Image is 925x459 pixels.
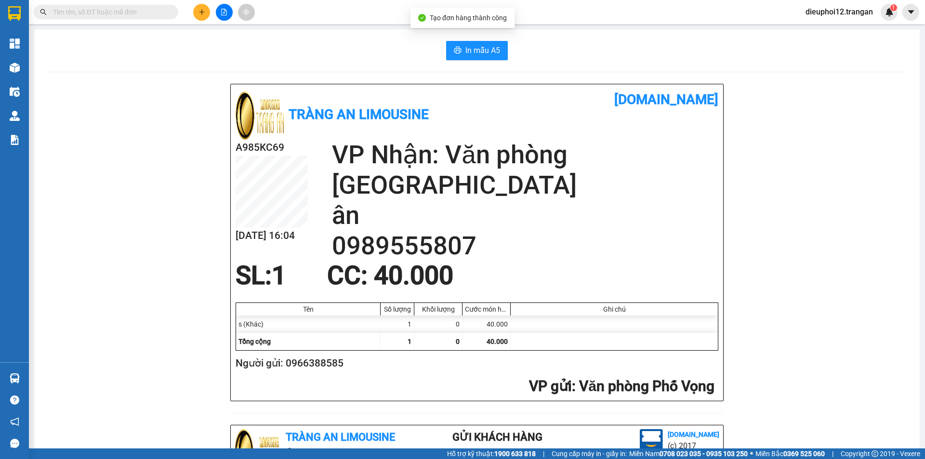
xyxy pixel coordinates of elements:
button: caret-down [902,4,919,21]
h2: ân [332,200,718,231]
strong: 1900 633 818 [494,450,536,458]
img: dashboard-icon [10,39,20,49]
img: icon-new-feature [885,8,894,16]
span: 0 [456,338,460,345]
span: message [10,439,19,448]
img: logo.jpg [236,92,284,140]
h2: A985KC69 [236,140,308,156]
span: Miền Nam [629,448,748,459]
div: s (Khác) [236,315,381,333]
img: solution-icon [10,135,20,145]
sup: 1 [890,4,897,11]
span: Miền Bắc [755,448,825,459]
b: Tràng An Limousine [286,431,395,443]
img: warehouse-icon [10,87,20,97]
button: printerIn mẫu A5 [446,41,508,60]
button: aim [238,4,255,21]
h2: 0989555807 [332,231,718,261]
li: (c) 2017 [668,440,719,452]
span: 1 [892,4,895,11]
img: warehouse-icon [10,63,20,73]
span: file-add [221,9,227,15]
span: dieuphoi12.trangan [798,6,881,18]
span: Tổng cộng [238,338,271,345]
h2: : Văn phòng Phố Vọng [236,377,714,396]
b: Gửi khách hàng [452,431,542,443]
span: Cung cấp máy in - giấy in: [552,448,627,459]
span: In mẫu A5 [465,44,500,56]
span: caret-down [907,8,915,16]
span: notification [10,417,19,426]
div: Cước món hàng [465,305,508,313]
input: Tìm tên, số ĐT hoặc mã đơn [53,7,167,17]
b: [DOMAIN_NAME] [668,431,719,438]
button: plus [193,4,210,21]
span: copyright [872,450,878,457]
div: Tên [238,305,378,313]
span: search [40,9,47,15]
span: plus [198,9,205,15]
span: SL: [236,261,272,290]
div: 0 [414,315,462,333]
span: printer [454,46,462,55]
span: 40.000 [487,338,508,345]
div: 1 [381,315,414,333]
strong: 0369 525 060 [783,450,825,458]
h2: [DATE] 16:04 [236,228,308,244]
span: Hỗ trợ kỹ thuật: [447,448,536,459]
img: logo-vxr [8,6,21,21]
div: Ghi chú [513,305,715,313]
img: logo.jpg [640,429,663,452]
span: | [832,448,833,459]
span: 1 [408,338,411,345]
span: VP gửi [529,378,572,394]
div: CC : 40.000 [321,261,459,290]
strong: 0708 023 035 - 0935 103 250 [660,450,748,458]
img: warehouse-icon [10,373,20,383]
span: 1 [272,261,286,290]
span: Tạo đơn hàng thành công [430,14,507,22]
h2: VP Nhận: Văn phòng [GEOGRAPHIC_DATA] [332,140,718,200]
span: question-circle [10,395,19,405]
img: warehouse-icon [10,111,20,121]
span: | [543,448,544,459]
div: 40.000 [462,315,511,333]
span: check-circle [418,14,426,22]
b: Tràng An Limousine [289,106,429,122]
div: Số lượng [383,305,411,313]
b: [DOMAIN_NAME] [614,92,718,107]
span: ⚪️ [750,452,753,456]
div: Khối lượng [417,305,460,313]
h2: Người gửi: 0966388585 [236,355,714,371]
span: environment [286,448,293,456]
button: file-add [216,4,233,21]
span: aim [243,9,250,15]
